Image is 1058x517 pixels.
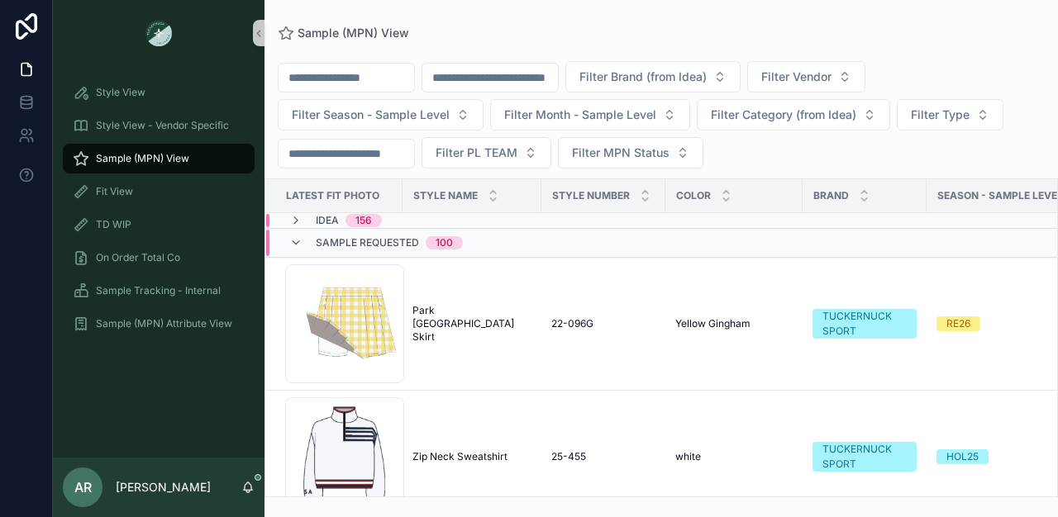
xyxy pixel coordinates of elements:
[490,99,690,130] button: Select Button
[63,309,255,339] a: Sample (MPN) Attribute View
[551,317,655,330] a: 22-096G
[552,189,630,202] span: Style Number
[675,450,701,463] span: white
[63,210,255,240] a: TD WIP
[116,479,211,496] p: [PERSON_NAME]
[897,99,1003,130] button: Select Button
[63,111,255,140] a: Style View - Vendor Specific
[292,107,450,123] span: Filter Season - Sample Level
[551,450,655,463] a: 25-455
[316,214,339,227] span: Idea
[911,107,970,123] span: Filter Type
[278,99,484,130] button: Select Button
[145,20,172,46] img: App logo
[761,69,832,85] span: Filter Vendor
[946,316,970,331] div: RE26
[298,25,409,41] span: Sample (MPN) View
[711,107,856,123] span: Filter Category (from Idea)
[63,243,255,273] a: On Order Total Co
[96,251,180,264] span: On Order Total Co
[63,276,255,306] a: Sample Tracking - Internal
[63,144,255,173] a: Sample (MPN) View
[822,309,907,339] div: TUCKERNUCK SPORT
[412,304,531,344] a: Park [GEOGRAPHIC_DATA] Skirt
[413,189,478,202] span: Style Name
[551,317,593,330] span: 22-096G
[96,185,133,198] span: Fit View
[96,317,232,330] span: Sample (MPN) Attribute View
[813,442,917,472] a: TUCKERNUCK SPORT
[675,317,751,330] span: Yellow Gingham
[697,99,890,130] button: Select Button
[822,442,907,472] div: TUCKERNUCK SPORT
[96,86,145,99] span: Style View
[813,189,849,202] span: Brand
[63,177,255,206] a: Fit View
[412,450,531,463] a: Zip Neck Sweatshirt
[504,107,656,123] span: Filter Month - Sample Level
[551,450,586,463] span: 25-455
[422,137,551,168] button: Select Button
[96,119,229,132] span: Style View - Vendor Specific
[286,189,379,202] span: Latest Fit Photo
[436,145,517,161] span: Filter PL TEAM
[316,236,419,249] span: Sample Requested
[558,137,703,168] button: Select Button
[572,145,670,161] span: Filter MPN Status
[53,66,264,360] div: scrollable content
[946,449,979,464] div: HOL25
[355,214,372,227] div: 156
[96,284,221,297] span: Sample Tracking - Internal
[63,78,255,107] a: Style View
[96,152,189,165] span: Sample (MPN) View
[278,25,409,41] a: Sample (MPN) View
[675,317,793,330] a: Yellow Gingham
[74,477,92,497] span: AR
[675,450,793,463] a: white
[565,61,741,92] button: Select Button
[412,450,508,463] span: Zip Neck Sweatshirt
[813,309,917,339] a: TUCKERNUCK SPORT
[96,218,131,231] span: TD WIP
[436,236,453,249] div: 100
[676,189,711,202] span: Color
[747,61,865,92] button: Select Button
[579,69,707,85] span: Filter Brand (from Idea)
